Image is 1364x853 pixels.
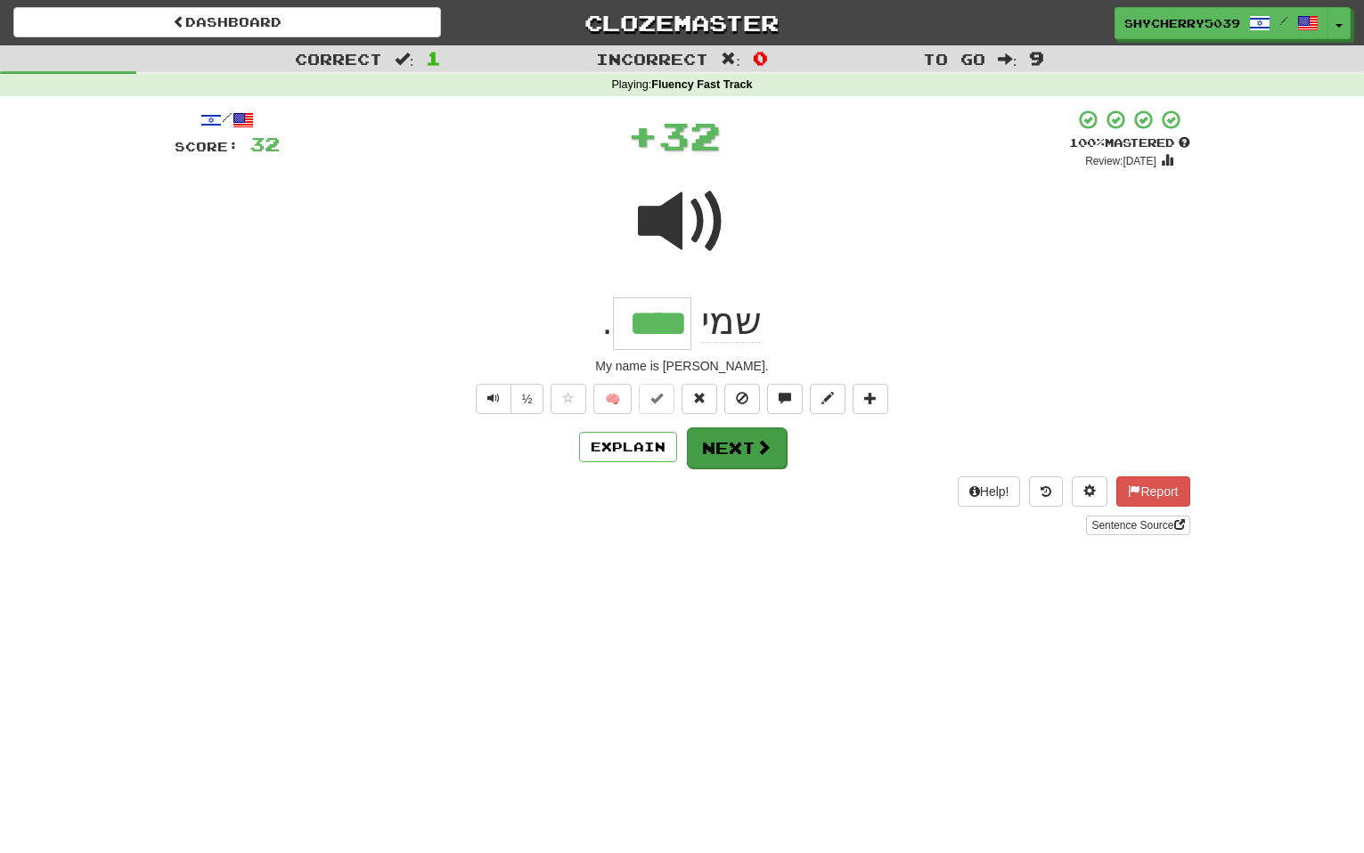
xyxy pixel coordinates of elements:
[958,476,1021,507] button: Help!
[1069,135,1105,150] span: 100 %
[1086,516,1189,535] a: Sentence Source
[639,384,674,414] button: Set this sentence to 100% Mastered (alt+m)
[551,384,586,414] button: Favorite sentence (alt+f)
[998,52,1017,67] span: :
[1124,15,1240,31] span: ShyCherry5039
[510,384,544,414] button: ½
[810,384,845,414] button: Edit sentence (alt+d)
[1029,47,1044,69] span: 9
[853,384,888,414] button: Add to collection (alt+a)
[1115,7,1328,39] a: ShyCherry5039 /
[724,384,760,414] button: Ignore sentence (alt+i)
[1069,135,1190,151] div: Mastered
[476,384,511,414] button: Play sentence audio (ctl+space)
[579,432,677,462] button: Explain
[472,384,544,414] div: Text-to-speech controls
[175,139,239,154] span: Score:
[1029,476,1063,507] button: Round history (alt+y)
[627,109,658,162] span: +
[175,357,1190,375] div: My name is [PERSON_NAME].
[1279,14,1288,27] span: /
[651,78,752,91] strong: Fluency Fast Track
[682,384,717,414] button: Reset to 0% Mastered (alt+r)
[175,109,280,131] div: /
[602,300,613,342] span: .
[721,52,740,67] span: :
[753,47,768,69] span: 0
[395,52,414,67] span: :
[295,50,382,68] span: Correct
[767,384,803,414] button: Discuss sentence (alt+u)
[923,50,985,68] span: To go
[249,133,280,155] span: 32
[1085,155,1156,167] small: Review: [DATE]
[701,300,762,343] span: שמי
[13,7,441,37] a: Dashboard
[593,384,632,414] button: 🧠
[687,427,787,468] button: Next
[1116,476,1189,507] button: Report
[468,7,895,38] a: Clozemaster
[596,50,708,68] span: Incorrect
[426,47,441,69] span: 1
[658,113,721,158] span: 32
